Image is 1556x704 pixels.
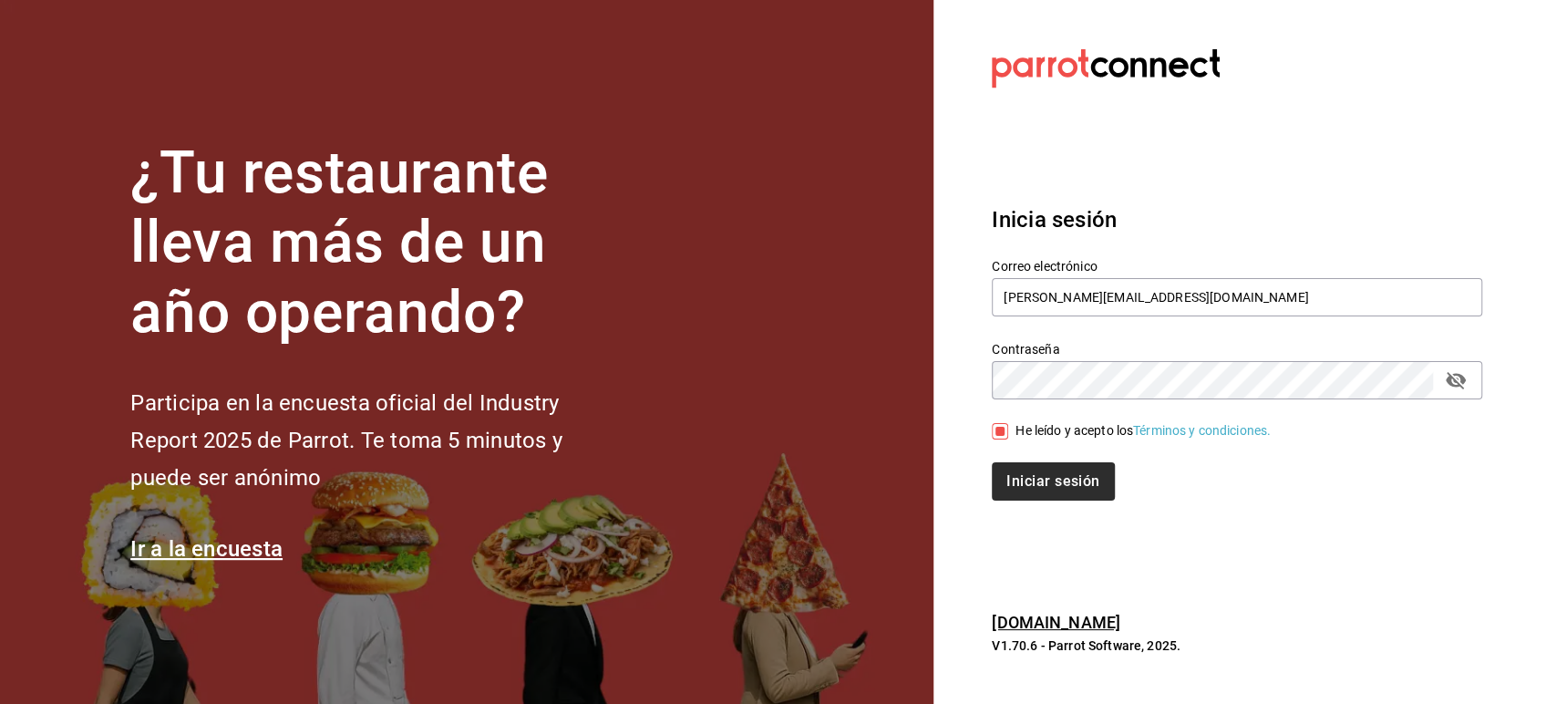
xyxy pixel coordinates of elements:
[130,385,623,496] h2: Participa en la encuesta oficial del Industry Report 2025 de Parrot. Te toma 5 minutos y puede se...
[992,342,1482,355] label: Contraseña
[992,613,1120,632] a: [DOMAIN_NAME]
[992,278,1482,316] input: Ingresa tu correo electrónico
[992,203,1482,236] h3: Inicia sesión
[992,462,1114,501] button: Iniciar sesión
[130,536,283,562] a: Ir a la encuesta
[1133,423,1271,438] a: Términos y condiciones.
[992,637,1482,655] p: V1.70.6 - Parrot Software, 2025.
[1015,421,1271,440] div: He leído y acepto los
[130,139,623,348] h1: ¿Tu restaurante lleva más de un año operando?
[1440,365,1471,396] button: passwordField
[992,259,1482,272] label: Correo electrónico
